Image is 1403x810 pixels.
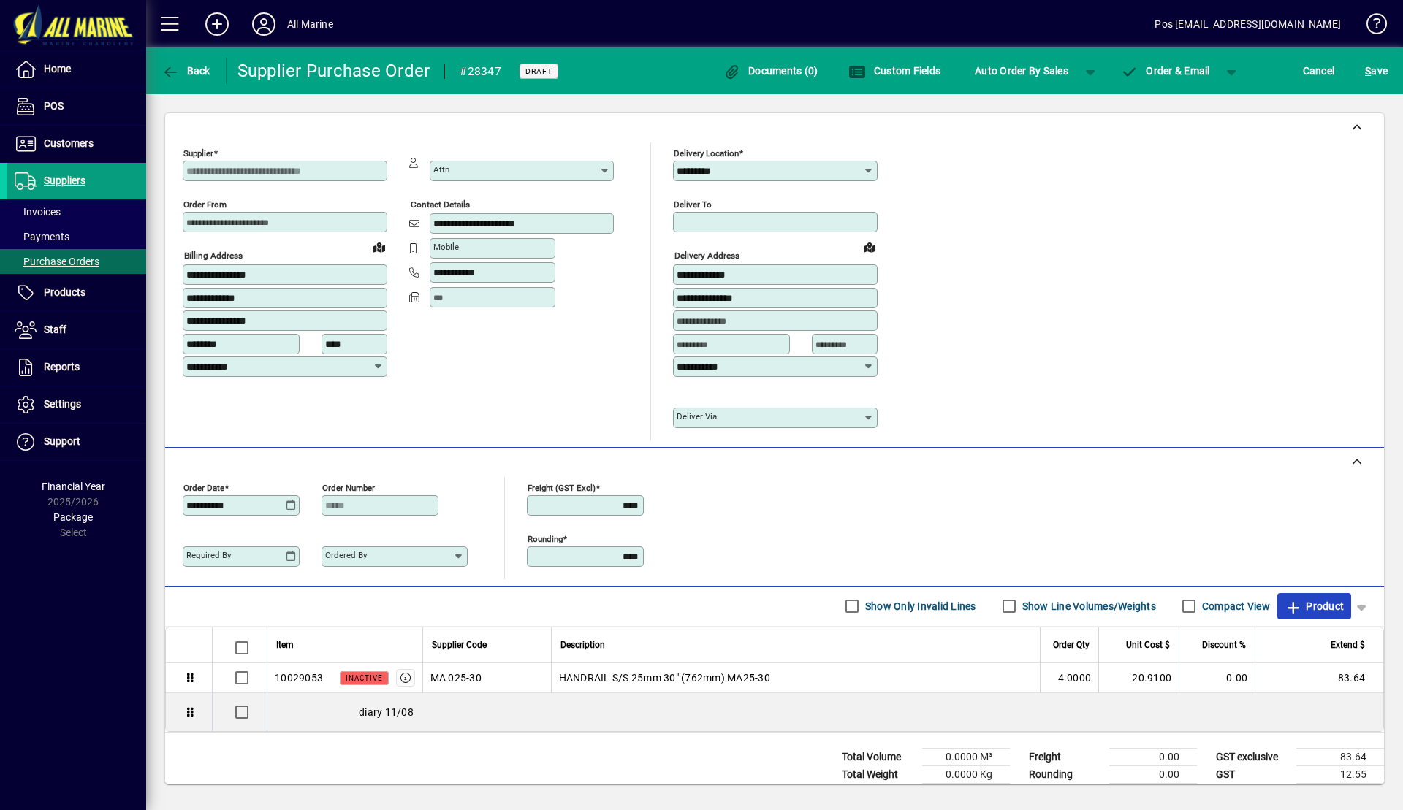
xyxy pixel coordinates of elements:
span: Payments [15,231,69,242]
mat-label: Order number [322,482,375,492]
div: All Marine [287,12,333,36]
td: 0.00 [1109,765,1197,783]
mat-label: Required by [186,550,231,560]
mat-label: Mobile [433,242,459,252]
span: Supplier Code [432,637,487,653]
span: Suppliers [44,175,85,186]
td: Total Weight [834,765,922,783]
a: Knowledge Base [1356,3,1385,50]
button: Cancel [1299,58,1339,84]
td: 0.00 [1109,748,1197,765]
a: Staff [7,312,146,348]
td: GST inclusive [1209,783,1296,801]
a: Support [7,424,146,460]
span: HANDRAIL S/S 25mm 30" (762mm) MA25-30 [559,670,770,685]
span: Product [1285,595,1344,618]
mat-label: Delivery Location [674,148,739,158]
span: Description [560,637,605,653]
span: POS [44,100,64,112]
label: Show Only Invalid Lines [862,599,976,614]
span: Invoices [15,206,61,218]
div: 10029053 [275,670,323,685]
a: Payments [7,224,146,249]
td: 83.64 [1255,663,1383,693]
span: S [1365,65,1371,77]
app-page-header-button: Back [146,58,227,84]
span: Package [53,511,93,523]
mat-label: Attn [433,164,449,175]
button: Auto Order By Sales [967,58,1076,84]
td: 0.00 [1179,663,1255,693]
button: Add [194,11,240,37]
span: Purchase Orders [15,256,99,267]
button: Profile [240,11,287,37]
span: Staff [44,324,66,335]
span: Back [161,65,210,77]
span: Financial Year [42,481,105,492]
td: 96.19 [1296,783,1384,801]
label: Compact View [1199,599,1270,614]
a: View on map [368,235,391,259]
span: Home [44,63,71,74]
span: Products [44,286,85,298]
button: Back [158,58,214,84]
td: 12.55 [1296,765,1384,783]
span: Support [44,435,80,447]
span: Unit Cost $ [1126,637,1170,653]
td: 0.0000 M³ [922,748,1010,765]
mat-label: Ordered by [325,550,367,560]
a: View on map [858,235,881,259]
a: Settings [7,386,146,423]
button: Product [1277,593,1351,619]
span: Inactive [346,674,383,682]
a: Invoices [7,199,146,224]
td: 4.0000 [1040,663,1098,693]
td: 83.64 [1296,748,1384,765]
td: 20.9100 [1098,663,1179,693]
td: 0.0000 Kg [922,765,1010,783]
button: Order & Email [1114,58,1217,84]
a: POS [7,88,146,125]
mat-label: Deliver via [677,411,717,421]
mat-label: Supplier [183,148,213,158]
div: #28347 [460,60,501,83]
span: Order & Email [1121,65,1210,77]
span: Customers [44,137,94,149]
a: Reports [7,349,146,386]
mat-label: Rounding [528,533,563,543]
mat-label: Freight (GST excl) [528,482,596,492]
div: Pos [EMAIL_ADDRESS][DOMAIN_NAME] [1155,12,1341,36]
span: Cancel [1303,59,1335,83]
div: Supplier Purchase Order [237,59,430,83]
button: Custom Fields [845,58,944,84]
a: Purchase Orders [7,249,146,274]
span: Discount % [1202,637,1246,653]
span: Settings [44,398,81,410]
mat-label: Deliver To [674,199,712,210]
span: ave [1365,59,1388,83]
button: Save [1361,58,1391,84]
span: Extend $ [1331,637,1365,653]
span: Order Qty [1053,637,1090,653]
td: GST [1209,765,1296,783]
label: Show Line Volumes/Weights [1019,599,1156,614]
span: Reports [44,361,80,372]
td: GST exclusive [1209,748,1296,765]
a: Customers [7,126,146,162]
a: Products [7,275,146,311]
span: Draft [525,66,552,76]
td: MA 025-30 [422,663,551,693]
span: Custom Fields [848,65,940,77]
td: Total Volume [834,748,922,765]
mat-label: Order from [183,199,227,210]
td: Freight [1022,748,1109,765]
button: Documents (0) [720,58,822,84]
mat-label: Order date [183,482,224,492]
td: Rounding [1022,765,1109,783]
span: Documents (0) [723,65,818,77]
a: Home [7,51,146,88]
div: diary 11/08 [267,693,1383,731]
span: Item [276,637,294,653]
span: Auto Order By Sales [975,59,1068,83]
